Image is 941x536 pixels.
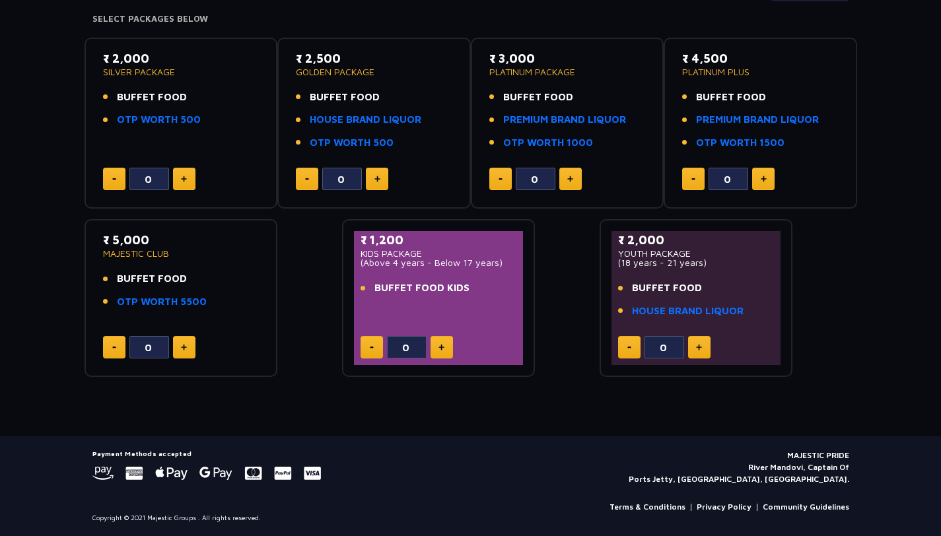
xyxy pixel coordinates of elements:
p: YOUTH PACKAGE [618,249,775,258]
span: BUFFET FOOD KIDS [374,281,470,296]
a: PREMIUM BRAND LIQUOR [696,112,819,127]
img: plus [181,344,187,351]
p: KIDS PACKAGE [361,249,517,258]
p: ₹ 1,200 [361,231,517,249]
span: BUFFET FOOD [696,90,766,105]
p: ₹ 2,500 [296,50,452,67]
a: Terms & Conditions [610,501,685,513]
img: plus [181,176,187,182]
p: ₹ 2,000 [618,231,775,249]
a: OTP WORTH 500 [310,135,394,151]
p: (Above 4 years - Below 17 years) [361,258,517,267]
img: plus [374,176,380,182]
h4: Select Packages Below [92,14,849,24]
p: (18 years - 21 years) [618,258,775,267]
a: OTP WORTH 1500 [696,135,784,151]
img: plus [761,176,767,182]
a: Privacy Policy [697,501,751,513]
span: BUFFET FOOD [632,281,702,296]
img: minus [112,178,116,180]
span: BUFFET FOOD [503,90,573,105]
img: minus [305,178,309,180]
img: minus [627,347,631,349]
p: ₹ 2,000 [103,50,260,67]
img: minus [499,178,503,180]
a: OTP WORTH 5500 [117,294,207,310]
p: MAJESTIC PRIDE River Mandovi, Captain Of Ports Jetty, [GEOGRAPHIC_DATA], [GEOGRAPHIC_DATA]. [629,450,849,485]
h5: Payment Methods accepted [92,450,321,457]
a: OTP WORTH 1000 [503,135,593,151]
a: HOUSE BRAND LIQUOR [632,304,744,319]
p: ₹ 3,000 [489,50,646,67]
img: plus [438,344,444,351]
p: Copyright © 2021 Majestic Groups . All rights reserved. [92,513,261,523]
a: OTP WORTH 500 [117,112,201,127]
p: PLATINUM PLUS [682,67,839,77]
p: ₹ 4,500 [682,50,839,67]
img: plus [696,344,702,351]
img: minus [691,178,695,180]
img: minus [112,347,116,349]
a: Community Guidelines [763,501,849,513]
p: GOLDEN PACKAGE [296,67,452,77]
p: MAJESTIC CLUB [103,249,260,258]
span: BUFFET FOOD [117,90,187,105]
a: HOUSE BRAND LIQUOR [310,112,421,127]
p: SILVER PACKAGE [103,67,260,77]
span: BUFFET FOOD [310,90,380,105]
img: plus [567,176,573,182]
a: PREMIUM BRAND LIQUOR [503,112,626,127]
img: minus [370,347,374,349]
p: PLATINUM PACKAGE [489,67,646,77]
span: BUFFET FOOD [117,271,187,286]
p: ₹ 5,000 [103,231,260,249]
